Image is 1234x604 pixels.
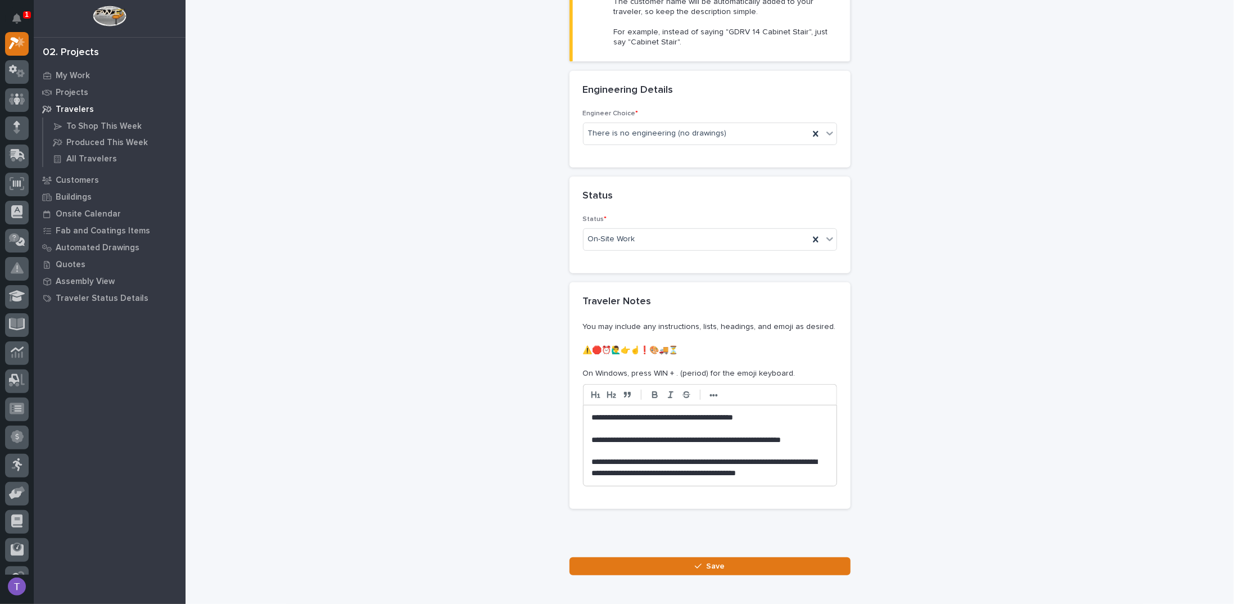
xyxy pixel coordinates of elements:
[56,294,148,304] p: Traveler Status Details
[56,226,150,236] p: Fab and Coatings Items
[66,121,142,132] p: To Shop This Week
[706,388,722,402] button: •••
[583,321,837,380] p: You may include any instructions, lists, headings, and emoji as desired. ⚠️🛑⏰🙋‍♂️👉☝️❗🎨🚚⏳ On Windo...
[43,151,186,166] a: All Travelers
[569,557,851,575] button: Save
[709,391,718,400] strong: •••
[34,101,186,118] a: Travelers
[34,273,186,290] a: Assembly View
[93,6,126,26] img: Workspace Logo
[34,67,186,84] a: My Work
[56,88,88,98] p: Projects
[5,575,29,598] button: users-avatar
[43,118,186,134] a: To Shop This Week
[56,105,94,115] p: Travelers
[5,7,29,30] button: Notifications
[25,11,29,19] p: 1
[583,110,639,117] span: Engineer Choice
[34,239,186,256] a: Automated Drawings
[56,243,139,253] p: Automated Drawings
[66,138,148,148] p: Produced This Week
[43,134,186,150] a: Produced This Week
[66,154,117,164] p: All Travelers
[14,13,29,31] div: Notifications1
[34,188,186,205] a: Buildings
[56,192,92,202] p: Buildings
[583,216,607,223] span: Status
[34,205,186,222] a: Onsite Calendar
[43,47,99,59] div: 02. Projects
[588,233,635,245] span: On-Site Work
[583,190,613,202] h2: Status
[56,209,121,219] p: Onsite Calendar
[56,277,115,287] p: Assembly View
[706,561,725,571] span: Save
[56,175,99,186] p: Customers
[588,128,727,139] span: There is no engineering (no drawings)
[34,222,186,239] a: Fab and Coatings Items
[583,296,652,308] h2: Traveler Notes
[34,172,186,188] a: Customers
[56,71,90,81] p: My Work
[34,84,186,101] a: Projects
[56,260,85,270] p: Quotes
[583,84,673,97] h2: Engineering Details
[34,256,186,273] a: Quotes
[34,290,186,306] a: Traveler Status Details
